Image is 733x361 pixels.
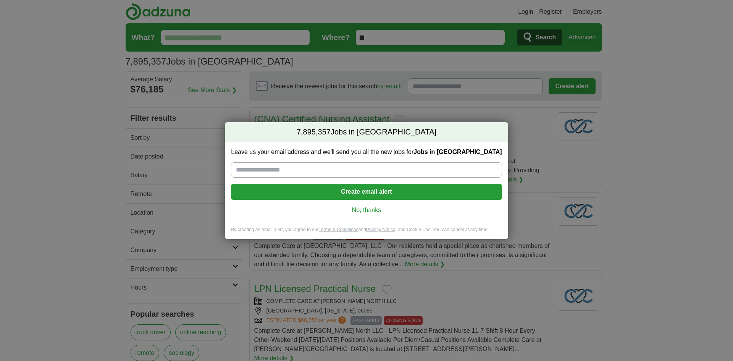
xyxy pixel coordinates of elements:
[413,149,502,155] strong: Jobs in [GEOGRAPHIC_DATA]
[231,184,502,200] button: Create email alert
[225,122,508,142] h2: Jobs in [GEOGRAPHIC_DATA]
[319,227,358,232] a: Terms & Conditions
[237,206,496,214] a: No, thanks
[225,227,508,239] div: By creating an email alert, you agree to our and , and Cookie Use. You can cancel at any time.
[366,227,396,232] a: Privacy Notice
[231,148,502,156] label: Leave us your email address and we'll send you all the new jobs for
[297,127,331,138] span: 7,895,357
